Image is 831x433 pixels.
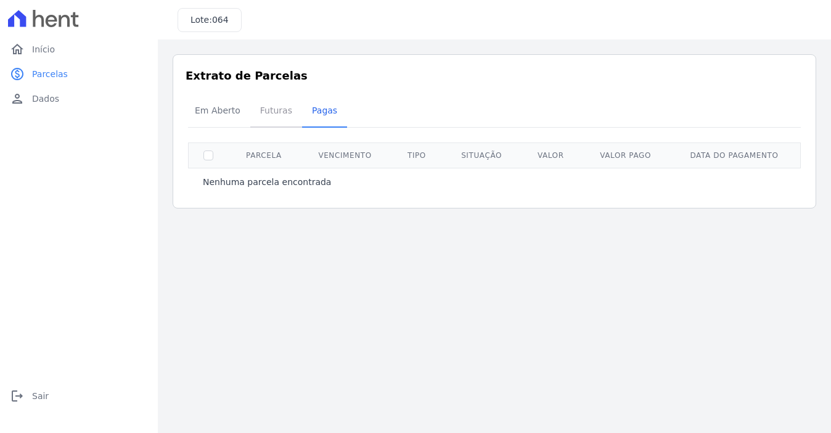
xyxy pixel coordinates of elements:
th: Vencimento [300,142,390,168]
a: Pagas [302,96,347,128]
th: Data do pagamento [669,142,798,168]
th: Situação [443,142,520,168]
th: Tipo [390,142,443,168]
a: paidParcelas [5,62,153,86]
i: logout [10,389,25,403]
span: 064 [212,15,229,25]
h3: Extrato de Parcelas [186,67,803,84]
i: person [10,91,25,106]
span: Em Aberto [187,98,248,123]
p: Nenhuma parcela encontrada [203,176,331,188]
a: homeInício [5,37,153,62]
th: Parcela [228,142,300,168]
a: personDados [5,86,153,111]
th: Valor pago [581,142,669,168]
a: Em Aberto [185,96,250,128]
th: Valor [520,142,581,168]
a: logoutSair [5,384,153,408]
span: Futuras [253,98,300,123]
i: home [10,42,25,57]
span: Dados [32,93,59,105]
span: Sair [32,390,49,402]
span: Parcelas [32,68,68,80]
h3: Lote: [190,14,229,27]
span: Pagas [305,98,345,123]
a: Futuras [250,96,302,128]
span: Início [32,43,55,56]
i: paid [10,67,25,81]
